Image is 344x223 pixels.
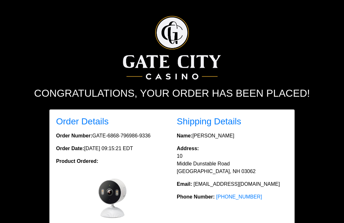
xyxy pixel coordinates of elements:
strong: Name: [177,133,192,138]
h2: Congratulations, your order has been placed! [24,87,320,99]
p: [EMAIL_ADDRESS][DOMAIN_NAME] [177,180,288,188]
p: 10 Middle Dunstable Road [GEOGRAPHIC_DATA], NH 03062 [177,145,288,175]
strong: Email: [177,181,192,187]
a: [PHONE_NUMBER] [216,194,262,199]
h3: Shipping Details [177,116,288,127]
p: [PERSON_NAME] [177,132,288,140]
strong: Address: [177,146,199,151]
img: Logo [123,16,221,80]
strong: Phone Number: [177,194,215,199]
p: GATE-6868-796986-9336 [56,132,167,140]
p: [DATE] 09:15:21 EDT [56,145,167,152]
strong: Order Date: [56,146,84,151]
strong: Order Number: [56,133,92,138]
h3: Order Details [56,116,167,127]
strong: Product Ordered: [56,158,98,164]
